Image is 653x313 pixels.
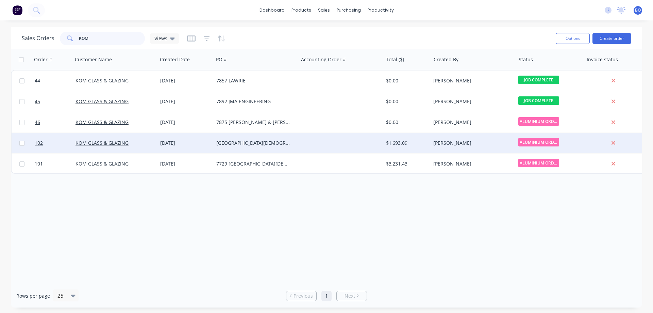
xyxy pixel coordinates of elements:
[216,160,292,167] div: 7729 [GEOGRAPHIC_DATA][DEMOGRAPHIC_DATA]
[337,293,367,299] a: Next page
[386,56,404,63] div: Total ($)
[160,119,211,126] div: [DATE]
[587,56,618,63] div: Invoice status
[433,160,509,167] div: [PERSON_NAME]
[386,140,426,146] div: $1,693.09
[286,293,316,299] a: Previous page
[216,119,292,126] div: 7875 [PERSON_NAME] & [PERSON_NAME]
[160,77,211,84] div: [DATE]
[386,160,426,167] div: $3,231.43
[288,5,315,15] div: products
[333,5,364,15] div: purchasing
[35,77,40,84] span: 44
[216,98,292,105] div: 7892 JMA ENGINEERING
[35,154,76,174] a: 101
[518,117,559,126] span: ALUMINIUM ORDER...
[433,140,509,146] div: [PERSON_NAME]
[519,56,533,63] div: Status
[518,138,559,146] span: ALUMINIUM ORDER...
[35,140,43,146] span: 102
[301,56,346,63] div: Accounting Order #
[345,293,355,299] span: Next
[160,160,211,167] div: [DATE]
[79,32,145,45] input: Search...
[35,91,76,112] a: 45
[76,160,129,167] a: KOM GLASS & GLAZING
[433,98,509,105] div: [PERSON_NAME]
[35,112,76,132] a: 46
[386,119,426,126] div: $0.00
[76,140,129,146] a: KOM GLASS & GLAZING
[160,98,211,105] div: [DATE]
[216,77,292,84] div: 7857 LAWRIE
[386,77,426,84] div: $0.00
[216,140,292,146] div: [GEOGRAPHIC_DATA][DEMOGRAPHIC_DATA]
[283,291,370,301] ul: Pagination
[35,133,76,153] a: 102
[216,56,227,63] div: PO #
[433,77,509,84] div: [PERSON_NAME]
[76,77,129,84] a: KOM GLASS & GLAZING
[434,56,458,63] div: Created By
[35,119,40,126] span: 46
[518,76,559,84] span: JOB COMPLETE
[321,291,332,301] a: Page 1 is your current page
[35,160,43,167] span: 101
[76,98,129,105] a: KOM GLASS & GLAZING
[433,119,509,126] div: [PERSON_NAME]
[160,140,211,146] div: [DATE]
[592,33,631,44] button: Create order
[315,5,333,15] div: sales
[76,119,129,125] a: KOM GLASS & GLAZING
[34,56,52,63] div: Order #
[16,293,50,299] span: Rows per page
[294,293,313,299] span: Previous
[160,56,190,63] div: Created Date
[556,33,590,44] button: Options
[22,35,54,42] h1: Sales Orders
[35,71,76,91] a: 44
[364,5,397,15] div: productivity
[154,35,167,42] span: Views
[518,96,559,105] span: JOB COMPLETE
[386,98,426,105] div: $0.00
[12,5,22,15] img: Factory
[35,98,40,105] span: 45
[75,56,112,63] div: Customer Name
[518,159,559,167] span: ALUMINIUM ORDER...
[256,5,288,15] a: dashboard
[635,7,641,13] span: BO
